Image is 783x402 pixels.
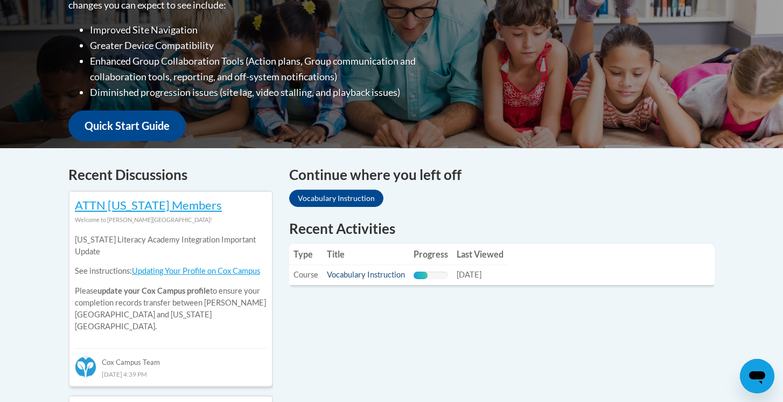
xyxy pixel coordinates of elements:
[409,244,452,265] th: Progress
[289,219,715,238] h1: Recent Activities
[327,270,405,279] a: Vocabulary Instruction
[68,110,186,141] a: Quick Start Guide
[75,226,267,341] div: Please to ensure your completion records transfer between [PERSON_NAME][GEOGRAPHIC_DATA] and [US_...
[323,244,409,265] th: Title
[90,85,459,100] li: Diminished progression issues (site lag, video stalling, and playback issues)
[75,348,267,368] div: Cox Campus Team
[68,164,273,185] h4: Recent Discussions
[740,359,774,393] iframe: 启动消息传送窗口的按钮
[90,38,459,53] li: Greater Device Compatibility
[75,214,267,226] div: Welcome to [PERSON_NAME][GEOGRAPHIC_DATA]!
[289,244,323,265] th: Type
[289,190,383,207] a: Vocabulary Instruction
[75,265,267,277] p: See instructions:
[75,234,267,258] p: [US_STATE] Literacy Academy Integration Important Update
[90,22,459,38] li: Improved Site Navigation
[75,356,96,378] img: Cox Campus Team
[452,244,508,265] th: Last Viewed
[75,368,267,380] div: [DATE] 4:39 PM
[90,53,459,85] li: Enhanced Group Collaboration Tools (Action plans, Group communication and collaboration tools, re...
[457,270,481,279] span: [DATE]
[289,164,715,185] h4: Continue where you left off
[97,286,210,295] b: update your Cox Campus profile
[414,272,428,279] div: Progress, %
[132,266,260,275] a: Updating Your Profile on Cox Campus
[75,198,222,212] a: ATTN [US_STATE] Members
[293,270,318,279] span: Course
